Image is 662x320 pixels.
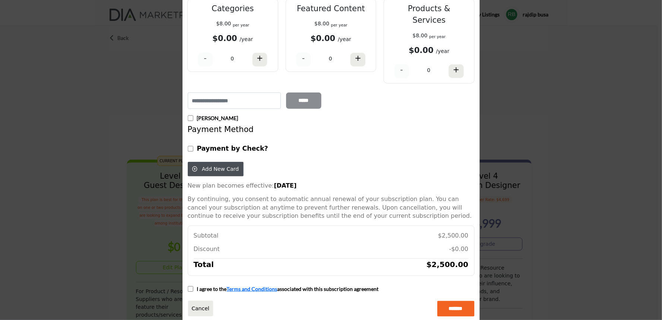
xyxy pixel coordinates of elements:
[227,286,277,292] a: Terms and Conditions
[188,301,213,317] a: Close
[438,232,468,240] p: $2,500.00
[329,55,332,63] p: 0
[194,259,214,270] h5: Total
[231,55,234,63] p: 0
[202,166,239,172] span: Add New Card
[188,195,475,220] p: By continuing, you consent to automatic annual renewal of your subscription plan. You can cancel ...
[216,21,231,26] span: $8.00
[427,259,469,270] h5: $2,500.00
[240,36,253,42] span: /year
[257,54,263,63] h4: +
[453,65,460,75] h4: +
[197,285,378,293] p: I agree to the associated with this subscription agreement
[436,48,450,54] span: /year
[233,23,249,27] sub: per year
[197,114,238,122] p: [PERSON_NAME]
[391,3,468,26] p: Products & Services
[274,182,297,189] strong: [DATE]
[449,245,469,253] p: -$0.00
[413,32,428,38] span: $8.00
[188,125,475,134] h4: Payment Method
[188,162,244,176] button: Add New Card
[293,3,370,15] p: Featured Content
[350,53,366,67] button: +
[429,34,446,39] sub: per year
[188,182,475,190] p: New plan becomes effective:
[409,46,434,55] b: $0.00
[449,64,464,78] button: +
[194,232,219,240] p: Subtotal
[311,34,335,43] b: $0.00
[197,145,268,152] b: Payment by Check?
[194,3,271,15] p: Categories
[427,66,431,74] p: 0
[314,21,329,26] span: $8.00
[194,245,220,253] p: Discount
[252,53,268,67] button: +
[331,23,348,27] sub: per year
[355,54,361,63] h4: +
[212,34,237,43] b: $0.00
[338,36,351,42] span: /year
